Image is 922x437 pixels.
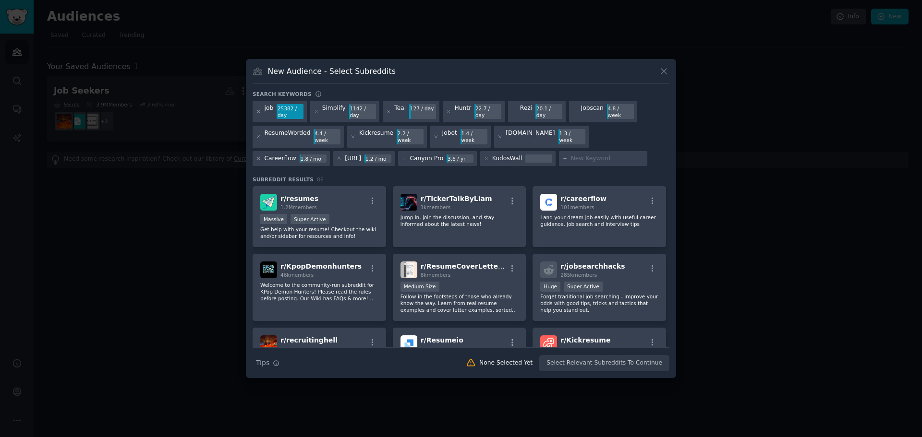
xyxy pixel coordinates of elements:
[345,154,361,163] div: [URL]
[455,104,472,119] div: Huntr
[560,336,610,344] span: r/ Kickresume
[322,104,346,119] div: Simplify
[265,154,296,163] div: Careerflow
[442,129,457,144] div: Jobot
[280,272,314,278] span: 46k members
[400,335,417,352] img: Resumeio
[400,194,417,211] img: TickerTalkByLiam
[256,358,269,368] span: Tips
[291,214,329,224] div: Super Active
[560,272,597,278] span: 285k members
[277,104,303,119] div: 25382 / day
[400,293,519,313] p: Follow in the footsteps of those who already know the way. Learn from real resume examples and co...
[540,282,560,292] div: Huge
[421,262,517,270] span: r/ ResumeCoverLetterTips
[492,154,522,163] div: KudosWall
[560,195,607,202] span: r/ careerflow
[265,104,274,119] div: job
[280,204,317,210] span: 1.2M members
[260,282,378,302] p: Welcome to the community-run subreddit for KPop Demon Hunters! Please read the rules before posti...
[558,129,585,144] div: 1.3 / week
[280,195,318,202] span: r/ resumes
[447,154,473,163] div: 3.6 / yr
[253,354,283,371] button: Tips
[421,195,492,202] span: r/ TickerTalkByLiam
[253,176,314,183] span: Subreddit Results
[265,129,311,144] div: ResumeWorded
[260,194,277,211] img: resumes
[421,272,451,278] span: 8k members
[410,154,444,163] div: Canyon Pro
[607,104,634,119] div: 4.8 / week
[260,261,277,278] img: KpopDemonhunters
[560,262,625,270] span: r/ jobsearchhacks
[364,154,391,163] div: 1.2 / mo
[280,346,317,352] span: 1.1M members
[400,214,519,227] p: Jump in, join the discussion, and stay informed about the latest news!
[421,346,451,352] span: 65 members
[540,194,557,211] img: careerflow
[474,104,501,119] div: 22.7 / day
[268,66,396,76] h3: New Audience - Select Subreddits
[300,154,327,163] div: 1.8 / mo
[400,261,417,278] img: ResumeCoverLetterTips
[560,204,594,210] span: 101 members
[535,104,562,119] div: 20.1 / day
[540,335,557,352] img: Kickresume
[280,262,362,270] span: r/ KpopDemonhunters
[394,104,406,119] div: Teal
[397,129,424,144] div: 2.2 / week
[409,104,436,113] div: 127 / day
[253,91,312,97] h3: Search keywords
[260,226,378,239] p: Get help with your resume! Checkout the wiki and/or sidebar for resources and info!
[400,282,439,292] div: Medium Size
[280,336,338,344] span: r/ recruitinghell
[506,129,555,144] div: [DOMAIN_NAME]
[260,214,287,224] div: Massive
[317,177,324,182] span: 86
[260,335,277,352] img: recruitinghell
[421,204,451,210] span: 1k members
[540,293,658,313] p: Forget traditional job searching - improve your odds with good tips, tricks and tactics that help...
[520,104,532,119] div: Rezi
[314,129,340,144] div: 4.4 / week
[479,359,533,367] div: None Selected Yet
[540,214,658,227] p: Land your dream job easily with useful career guidance, job search and interview tips
[421,336,463,344] span: r/ Resumeio
[564,282,603,292] div: Super Active
[349,104,376,119] div: 1142 / day
[560,346,591,352] span: 72 members
[581,104,604,119] div: Jobscan
[571,154,644,163] input: New Keyword
[461,129,487,144] div: 1.4 / week
[359,129,393,144] div: Kickresume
